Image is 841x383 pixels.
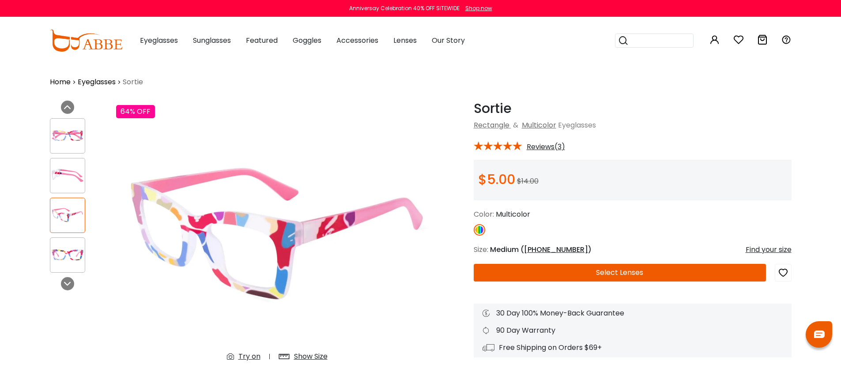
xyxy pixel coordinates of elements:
div: 64% OFF [116,105,155,118]
img: abbeglasses.com [50,30,122,52]
img: Sortie Multicolor Plastic Eyeglasses , UniversalBridgeFit Frames from ABBE Glasses [50,246,85,263]
span: Multicolor [496,209,530,219]
button: Select Lenses [474,264,766,282]
div: Try on [238,351,260,362]
span: Eyeglasses [558,120,596,130]
img: Sortie Multicolor Plastic Eyeglasses , UniversalBridgeFit Frames from ABBE Glasses [50,167,85,184]
span: Reviews(3) [527,143,565,151]
span: Lenses [393,35,417,45]
img: chat [814,330,825,338]
span: Accessories [336,35,378,45]
span: Size: [474,244,488,255]
span: Goggles [293,35,321,45]
div: Free Shipping on Orders $69+ [483,342,783,353]
span: Featured [246,35,278,45]
h1: Sortie [474,101,792,116]
img: Sortie Multicolor Plastic Eyeglasses , UniversalBridgeFit Frames from ABBE Glasses [50,127,85,144]
div: Shop now [465,4,492,12]
img: Sortie Multicolor Plastic Eyeglasses , UniversalBridgeFit Frames from ABBE Glasses [50,207,85,224]
a: Rectangle [474,120,509,130]
div: 30 Day 100% Money-Back Guarantee [483,308,783,319]
span: Sunglasses [193,35,231,45]
a: Home [50,77,71,87]
span: [PHONE_NUMBER] [524,244,588,255]
div: Anniversay Celebration 40% OFF SITEWIDE [349,4,460,12]
span: $5.00 [478,170,515,189]
span: Medium ( ) [490,244,592,255]
img: Sortie Multicolor Plastic Eyeglasses , UniversalBridgeFit Frames from ABBE Glasses [116,101,438,369]
span: Sortie [123,77,143,87]
span: & [511,120,520,130]
span: Color: [474,209,494,219]
a: Eyeglasses [78,77,116,87]
div: 90 Day Warranty [483,325,783,336]
span: Eyeglasses [140,35,178,45]
a: Multicolor [522,120,556,130]
span: $14.00 [517,176,539,186]
a: Shop now [461,4,492,12]
div: Show Size [294,351,328,362]
div: Find your size [746,244,792,255]
span: Our Story [432,35,465,45]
